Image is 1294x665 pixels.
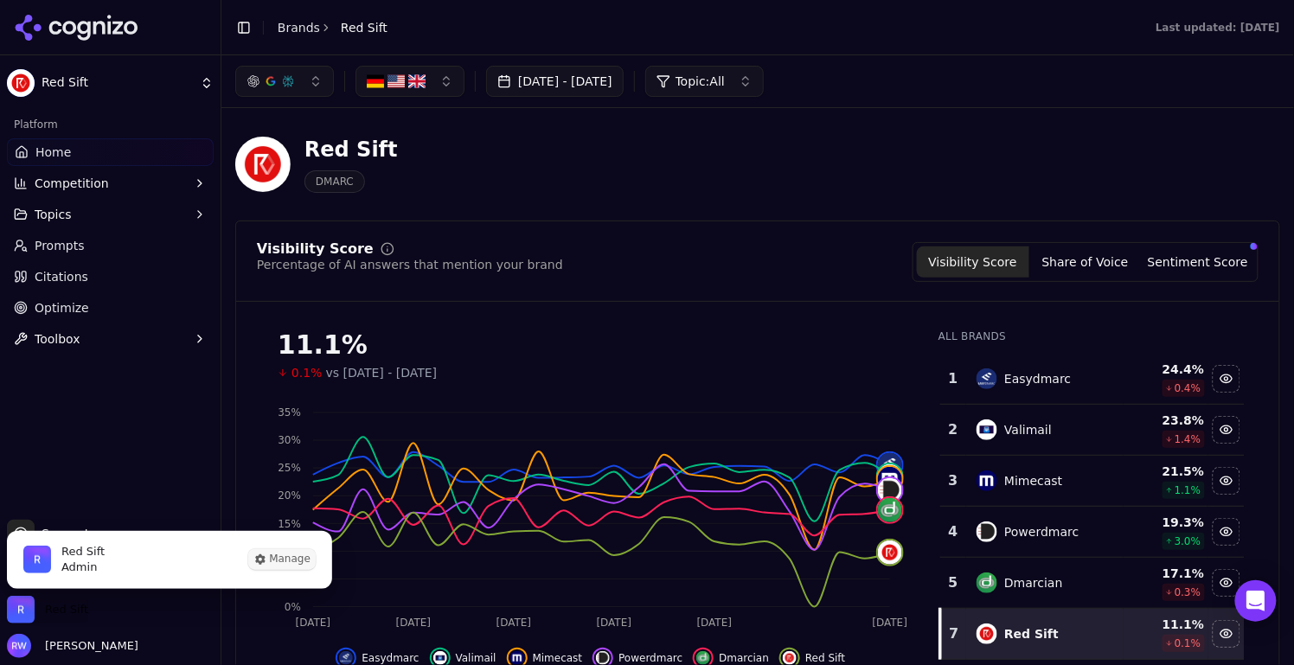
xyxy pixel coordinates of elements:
[35,299,89,317] span: Optimize
[947,521,959,542] div: 4
[977,470,997,491] img: mimecast
[7,69,35,97] img: Red Sift
[7,596,35,623] img: Red Sift
[977,623,997,644] img: red sift
[676,73,725,90] span: Topic: All
[1213,569,1240,597] button: Hide dmarcian data
[7,634,138,658] button: Open user button
[45,602,88,617] span: Red Sift
[278,406,301,419] tspan: 35%
[878,540,902,565] img: red sift
[35,330,80,348] span: Toolbox
[1175,432,1201,446] span: 1.4 %
[783,651,797,665] img: red sift
[1004,370,1071,387] div: Easydmarc
[278,490,301,502] tspan: 20%
[38,638,138,654] span: [PERSON_NAME]
[304,170,365,193] span: DMARC
[947,470,959,491] div: 3
[1175,483,1201,497] span: 1.1 %
[35,268,88,285] span: Citations
[947,419,959,440] div: 2
[388,73,405,90] img: US
[35,237,85,254] span: Prompts
[949,623,959,644] div: 7
[1175,381,1201,395] span: 0.4 %
[696,651,710,665] img: dmarcian
[1004,421,1052,438] div: Valimail
[597,617,631,629] tspan: [DATE]
[408,73,426,90] img: GB
[805,651,845,665] span: Red Sift
[1127,565,1204,582] div: 17.1 %
[878,498,902,522] img: dmarcian
[697,617,732,629] tspan: [DATE]
[326,364,438,381] span: vs [DATE] - [DATE]
[42,75,193,91] span: Red Sift
[1213,620,1240,648] button: Hide red sift data
[296,617,330,629] tspan: [DATE]
[1213,518,1240,546] button: Hide powerdmarc data
[35,144,71,161] span: Home
[496,617,531,629] tspan: [DATE]
[278,518,301,530] tspan: 15%
[278,19,388,36] nav: breadcrumb
[362,651,419,665] span: Easydmarc
[248,549,316,570] button: Manage
[339,651,353,665] img: easydmarc
[878,454,902,478] img: easydmarc
[367,73,384,90] img: DE
[596,651,610,665] img: powerdmarc
[1127,616,1204,633] div: 11.1 %
[396,617,431,629] tspan: [DATE]
[510,651,524,665] img: mimecast
[341,19,388,36] span: Red Sift
[977,572,997,593] img: dmarcian
[977,419,997,440] img: valimail
[35,175,109,192] span: Competition
[947,572,959,593] div: 5
[1127,361,1204,378] div: 24.4 %
[977,368,997,389] img: easydmarc
[1029,246,1142,278] button: Share of Voice
[456,651,496,665] span: Valimail
[1127,514,1204,531] div: 19.3 %
[278,329,904,361] div: 11.1%
[1004,472,1062,489] div: Mimecast
[35,525,89,542] span: Support
[947,368,959,389] div: 1
[1235,580,1277,622] div: Open Intercom Messenger
[61,544,105,559] span: Red Sift
[291,364,323,381] span: 0.1%
[1175,636,1201,650] span: 0.1 %
[278,21,320,35] a: Brands
[1142,246,1254,278] button: Sentiment Score
[7,634,31,658] img: Rebecca Warren
[917,246,1029,278] button: Visibility Score
[257,256,563,273] div: Percentage of AI answers that mention your brand
[61,559,105,575] span: Admin
[257,242,374,256] div: Visibility Score
[35,206,72,223] span: Topics
[719,651,769,665] span: Dmarcian
[938,329,1245,343] div: All Brands
[1156,21,1280,35] div: Last updated: [DATE]
[7,596,88,623] button: Close organization switcher
[304,136,398,163] div: Red Sift
[1175,585,1201,599] span: 0.3 %
[1213,365,1240,393] button: Hide easydmarc data
[1004,625,1059,643] div: Red Sift
[618,651,682,665] span: Powerdmarc
[878,467,902,491] img: mimecast
[878,478,902,502] img: powerdmarc
[1213,467,1240,495] button: Hide mimecast data
[235,137,291,192] img: Red Sift
[1004,523,1079,540] div: Powerdmarc
[278,463,301,475] tspan: 25%
[1127,412,1204,429] div: 23.8 %
[23,546,51,573] img: Red Sift
[1127,463,1204,480] div: 21.5 %
[433,651,447,665] img: valimail
[278,435,301,447] tspan: 30%
[1175,534,1201,548] span: 3.0 %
